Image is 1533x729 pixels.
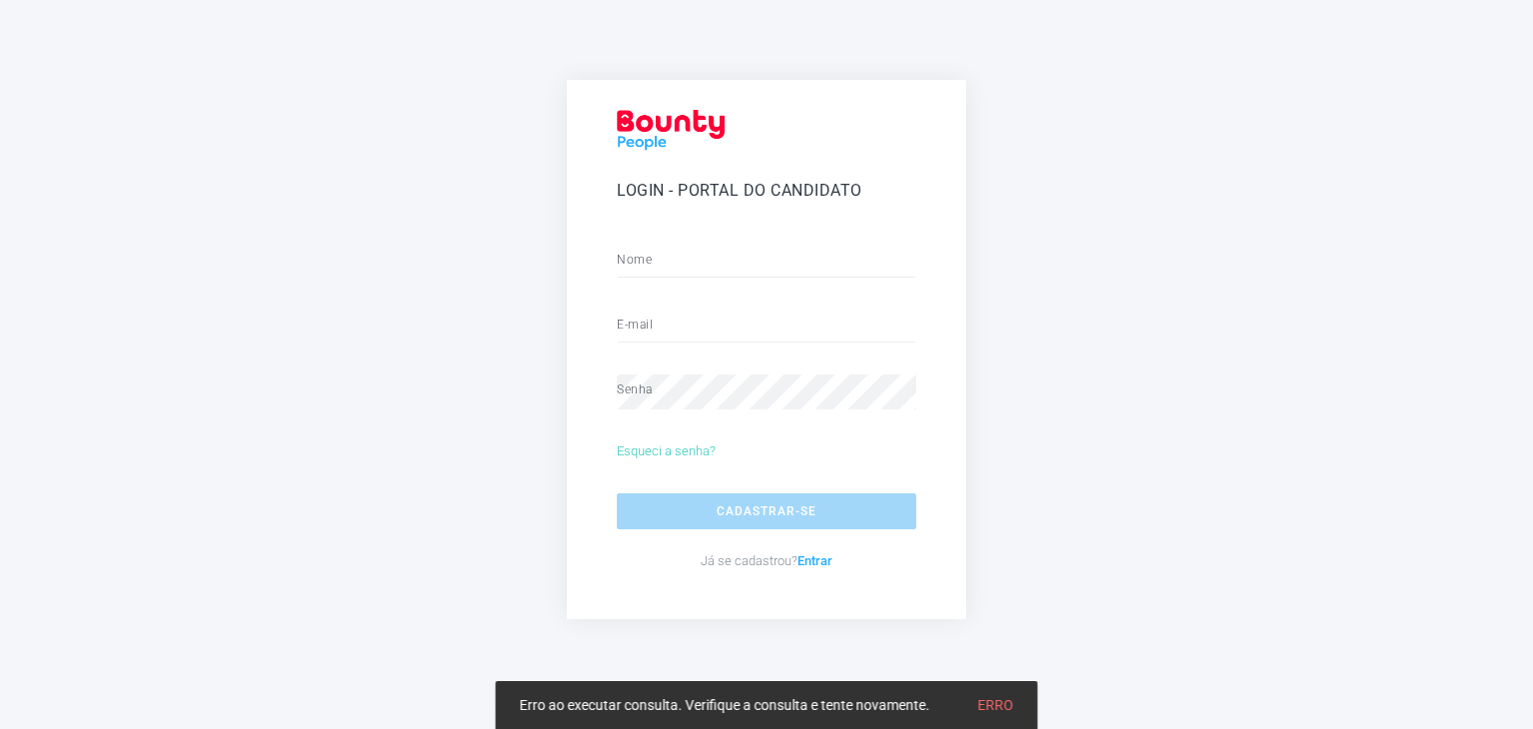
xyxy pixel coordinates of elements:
h5: Login - Portal do Candidato [617,179,916,203]
p: Já se cadastrou? [617,549,916,573]
div: Erro ao executar consulta. Verifique a consulta e tente novamente. [520,695,930,715]
a: Esqueci a senha? [617,439,716,463]
a: Entrar [797,553,832,568]
a: Erro [978,697,1014,713]
img: Logo_Red.png [617,110,725,155]
button: Cadastrar-se [617,493,916,529]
